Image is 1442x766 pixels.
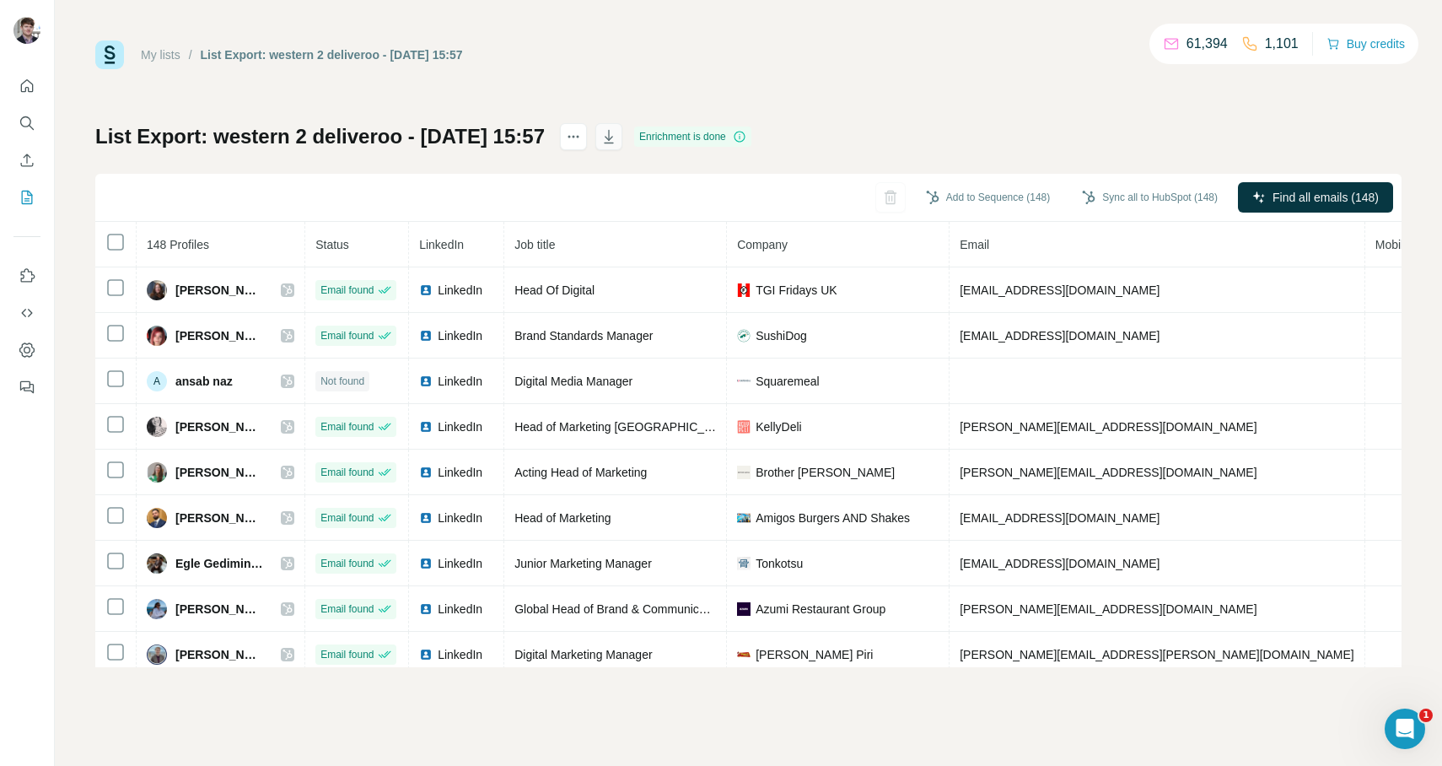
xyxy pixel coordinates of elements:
img: company-logo [737,511,751,525]
button: Use Surfe on LinkedIn [13,261,40,291]
span: 148 Profiles [147,238,209,251]
span: Azumi Restaurant Group [756,601,885,618]
span: Head of Marketing [514,511,611,525]
span: LinkedIn [438,418,482,435]
span: Email found [320,283,374,298]
span: Acting Head of Marketing [514,466,647,479]
span: [PERSON_NAME] [175,327,264,344]
span: Email found [320,556,374,571]
span: [EMAIL_ADDRESS][DOMAIN_NAME] [960,283,1160,297]
button: Search [13,108,40,138]
img: company-logo [737,380,751,381]
img: Avatar [147,462,167,483]
img: Avatar [147,508,167,528]
span: LinkedIn [438,601,482,618]
span: Email found [320,465,374,480]
span: Find all emails (148) [1273,189,1379,206]
iframe: Intercom live chat [1385,709,1425,749]
span: [EMAIL_ADDRESS][DOMAIN_NAME] [960,329,1160,343]
span: 1 [1419,709,1433,722]
img: LinkedIn logo [419,557,433,570]
span: [PERSON_NAME][EMAIL_ADDRESS][DOMAIN_NAME] [960,602,1256,616]
span: [PERSON_NAME][EMAIL_ADDRESS][DOMAIN_NAME] [960,420,1256,434]
button: Enrich CSV [13,145,40,175]
span: [PERSON_NAME] [175,646,264,663]
button: Buy credits [1326,32,1405,56]
img: company-logo [737,557,751,570]
img: Avatar [147,280,167,300]
span: Email found [320,419,374,434]
span: Email found [320,647,374,662]
img: LinkedIn logo [419,420,433,434]
a: My lists [141,48,180,62]
span: LinkedIn [438,464,482,481]
img: LinkedIn logo [419,648,433,661]
span: Email found [320,328,374,343]
span: Brand Standards Manager [514,329,653,343]
span: LinkedIn [438,327,482,344]
span: KellyDeli [756,418,801,435]
button: actions [560,123,587,150]
span: [PERSON_NAME][EMAIL_ADDRESS][DOMAIN_NAME] [960,466,1256,479]
img: Avatar [147,553,167,574]
span: Head of Marketing [GEOGRAPHIC_DATA] [514,420,737,434]
img: Avatar [147,599,167,619]
div: List Export: western 2 deliveroo - [DATE] 15:57 [201,46,463,63]
span: Digital Media Manager [514,375,632,388]
span: LinkedIn [438,373,482,390]
img: LinkedIn logo [419,283,433,297]
span: [PERSON_NAME] [175,418,264,435]
button: My lists [13,182,40,213]
span: Head Of Digital [514,283,595,297]
span: LinkedIn [419,238,464,251]
button: Feedback [13,372,40,402]
h1: List Export: western 2 deliveroo - [DATE] 15:57 [95,123,545,150]
img: LinkedIn logo [419,511,433,525]
img: Avatar [147,645,167,665]
li: / [189,46,192,63]
button: Quick start [13,71,40,101]
span: Brother [PERSON_NAME] [756,464,895,481]
span: [PERSON_NAME] [175,464,264,481]
span: [EMAIL_ADDRESS][DOMAIN_NAME] [960,511,1160,525]
span: [PERSON_NAME][EMAIL_ADDRESS][PERSON_NAME][DOMAIN_NAME] [960,648,1354,661]
span: Mobile [1375,238,1410,251]
img: company-logo [737,466,751,479]
img: company-logo [737,283,751,297]
img: Surfe Logo [95,40,124,69]
span: SushiDog [756,327,807,344]
span: LinkedIn [438,282,482,299]
span: Digital Marketing Manager [514,648,652,661]
span: ansab naz [175,373,233,390]
span: Squaremeal [756,373,820,390]
div: A [147,371,167,391]
button: Sync all to HubSpot (148) [1070,185,1229,210]
span: Company [737,238,788,251]
div: Enrichment is done [634,127,751,147]
img: Avatar [13,17,40,44]
span: Email [960,238,989,251]
button: Dashboard [13,335,40,365]
span: [PERSON_NAME] Piri [756,646,873,663]
span: Status [315,238,349,251]
button: Find all emails (148) [1238,182,1393,213]
p: 1,101 [1265,34,1299,54]
img: Avatar [147,417,167,437]
img: LinkedIn logo [419,602,433,616]
span: LinkedIn [438,510,482,526]
img: LinkedIn logo [419,329,433,343]
span: Email found [320,510,374,526]
span: Egle Gediminskaite [175,555,264,572]
p: 61,394 [1186,34,1228,54]
span: LinkedIn [438,555,482,572]
span: Tonkotsu [756,555,803,572]
img: company-logo [737,329,751,343]
button: Add to Sequence (148) [914,185,1062,210]
span: Amigos Burgers AND Shakes [756,510,910,526]
img: company-logo [737,420,751,434]
img: company-logo [737,648,751,661]
span: Junior Marketing Manager [514,557,652,570]
img: Avatar [147,326,167,346]
span: Not found [320,374,364,389]
img: LinkedIn logo [419,466,433,479]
